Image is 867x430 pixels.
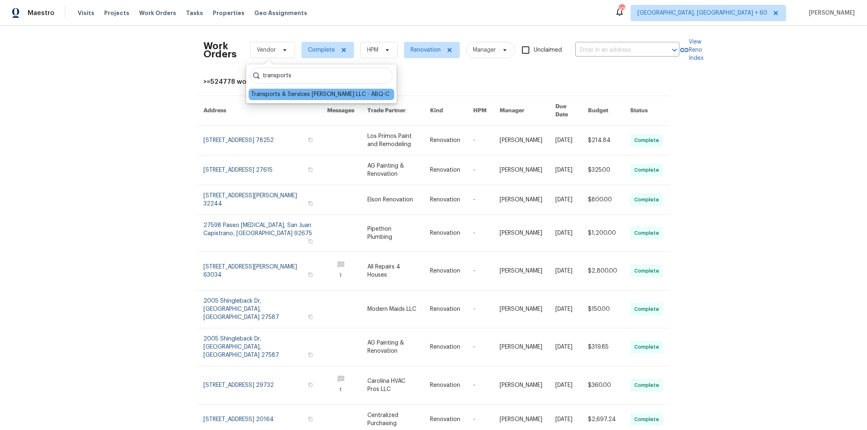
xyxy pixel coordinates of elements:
[494,366,549,405] td: [PERSON_NAME]
[307,381,314,389] button: Copy Address
[494,215,549,252] td: [PERSON_NAME]
[424,252,467,290] td: Renovation
[361,185,424,215] td: Elson Renovation
[424,155,467,185] td: Renovation
[361,126,424,155] td: Los Primos Paint and Remodeling
[424,185,467,215] td: Renovation
[307,166,314,173] button: Copy Address
[307,313,314,321] button: Copy Address
[367,46,379,54] span: HPM
[204,78,664,86] div: >=524778 work orders
[467,328,494,366] td: -
[494,126,549,155] td: [PERSON_NAME]
[494,185,549,215] td: [PERSON_NAME]
[549,96,582,126] th: Due Date
[308,46,335,54] span: Complete
[473,46,496,54] span: Manager
[638,9,767,17] span: [GEOGRAPHIC_DATA], [GEOGRAPHIC_DATA] + 60
[186,10,203,16] span: Tasks
[28,9,55,17] span: Maestro
[78,9,94,17] span: Visits
[411,46,441,54] span: Renovation
[307,200,314,207] button: Copy Address
[307,415,314,423] button: Copy Address
[494,290,549,328] td: [PERSON_NAME]
[424,215,467,252] td: Renovation
[307,271,314,278] button: Copy Address
[104,9,129,17] span: Projects
[467,366,494,405] td: -
[494,252,549,290] td: [PERSON_NAME]
[467,155,494,185] td: -
[254,9,307,17] span: Geo Assignments
[197,96,321,126] th: Address
[806,9,855,17] span: [PERSON_NAME]
[307,351,314,358] button: Copy Address
[424,290,467,328] td: Renovation
[467,126,494,155] td: -
[679,38,704,62] a: View Reno Index
[467,185,494,215] td: -
[467,290,494,328] td: -
[257,46,276,54] span: Vendor
[424,366,467,405] td: Renovation
[139,9,176,17] span: Work Orders
[361,215,424,252] td: Pipethon Plumbing
[307,136,314,144] button: Copy Address
[361,252,424,290] td: All Repairs 4 Houses
[424,96,467,126] th: Kind
[424,328,467,366] td: Renovation
[669,44,680,56] button: Open
[361,328,424,366] td: AG Painting & Renovation
[494,328,549,366] td: [PERSON_NAME]
[467,252,494,290] td: -
[581,96,624,126] th: Budget
[307,238,314,245] button: Copy Address
[494,96,549,126] th: Manager
[361,155,424,185] td: AG Painting & Renovation
[534,46,562,55] span: Unclaimed
[361,96,424,126] th: Trade Partner
[467,215,494,252] td: -
[204,42,237,58] h2: Work Orders
[251,90,389,98] div: Transports & Services [PERSON_NAME] LLC - ABQ-C
[321,96,361,126] th: Messages
[361,366,424,405] td: Carolina HVAC Pros LLC
[424,126,467,155] td: Renovation
[361,290,424,328] td: Modern Maids LLC
[619,5,625,13] div: 435
[213,9,245,17] span: Properties
[624,96,670,126] th: Status
[494,155,549,185] td: [PERSON_NAME]
[467,96,494,126] th: HPM
[575,44,657,57] input: Enter in an address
